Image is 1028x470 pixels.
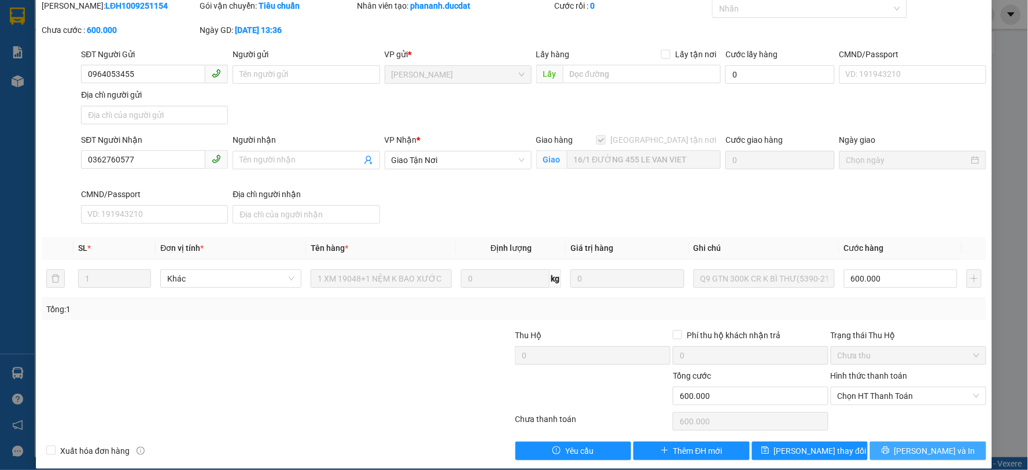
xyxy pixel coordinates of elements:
span: Lấy [536,65,563,83]
span: save [761,446,769,456]
b: LĐH1009251154 [105,1,168,10]
label: Hình thức thanh toán [831,371,908,380]
span: phone [212,154,221,164]
span: Đơn vị tính [160,243,204,253]
input: Địa chỉ của người gửi [81,106,228,124]
div: Chưa thanh toán [514,413,672,433]
input: Dọc đường [563,65,721,83]
span: phone [212,69,221,78]
span: Giá trị hàng [570,243,613,253]
div: Chưa cước : [42,24,197,36]
span: plus [661,446,669,456]
span: [PERSON_NAME] và In [894,445,975,457]
span: Tên hàng [311,243,348,253]
button: exclamation-circleYêu cầu [515,442,632,460]
label: Ngày giao [839,135,876,145]
div: Tổng: 1 [46,303,397,316]
span: Lấy hàng [536,50,570,59]
span: Lấy tận nơi [670,48,721,61]
b: phananh.ducdat [411,1,471,10]
input: 0 [570,269,684,288]
b: 0 [591,1,595,10]
span: kg [550,269,561,288]
div: VP gửi [385,48,532,61]
span: Thêm ĐH mới [673,445,723,457]
span: exclamation-circle [552,446,561,456]
span: printer [882,446,890,456]
span: Lê Đại Hành [392,66,525,83]
div: Người gửi [233,48,379,61]
span: [PERSON_NAME] thay đổi [774,445,867,457]
span: Xuất hóa đơn hàng [56,445,134,457]
b: [DATE] 13:36 [235,25,282,35]
span: Tổng cước [673,371,711,380]
input: Giao tận nơi [567,150,721,169]
span: Chọn HT Thanh Toán [838,387,979,405]
button: plusThêm ĐH mới [633,442,750,460]
div: Trạng thái Thu Hộ [831,329,986,342]
span: Chưa thu [838,347,979,364]
span: Giao [536,150,567,169]
span: Cước hàng [844,243,884,253]
input: Ghi Chú [694,269,835,288]
div: Ngày GD: [200,24,355,36]
div: CMND/Passport [81,188,228,201]
input: Địa chỉ của người nhận [233,205,379,224]
span: Khác [167,270,294,287]
span: user-add [364,156,373,165]
span: Giao Tận Nơi [392,151,525,169]
button: plus [967,269,981,288]
b: 600.000 [87,25,117,35]
span: Giao hàng [536,135,573,145]
input: Cước giao hàng [725,151,835,169]
div: SĐT Người Gửi [81,48,228,61]
span: SL [78,243,87,253]
div: Địa chỉ người nhận [233,188,379,201]
span: Yêu cầu [565,445,594,457]
div: CMND/Passport [839,48,986,61]
div: SĐT Người Nhận [81,134,228,146]
span: Thu Hộ [515,331,541,340]
div: Địa chỉ người gửi [81,88,228,101]
span: info-circle [137,447,145,455]
input: VD: Bàn, Ghế [311,269,452,288]
label: Cước lấy hàng [725,50,778,59]
button: save[PERSON_NAME] thay đổi [752,442,868,460]
div: Người nhận [233,134,379,146]
th: Ghi chú [689,237,839,260]
button: delete [46,269,65,288]
span: Phí thu hộ khách nhận trả [682,329,785,342]
button: printer[PERSON_NAME] và In [870,442,986,460]
b: Tiêu chuẩn [259,1,300,10]
span: VP Nhận [385,135,417,145]
span: Định lượng [491,243,532,253]
span: [GEOGRAPHIC_DATA] tận nơi [606,134,721,146]
input: Cước lấy hàng [725,65,835,84]
input: Ngày giao [846,154,969,166]
label: Cước giao hàng [725,135,783,145]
